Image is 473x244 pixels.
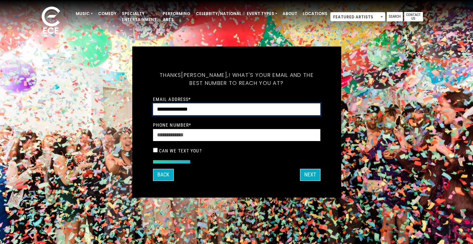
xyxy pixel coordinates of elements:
[300,169,320,181] button: Next
[330,12,385,21] span: Featured Artists
[160,8,193,25] a: Performing Arts
[73,8,95,19] a: Music
[153,122,191,128] label: Phone Number
[244,8,280,19] a: Event Types
[280,8,300,19] a: About
[193,8,244,19] a: Celebrity/National
[300,8,330,19] a: Locations
[153,96,191,102] label: Email Address
[387,12,403,21] a: Search
[34,5,68,37] img: ece_new_logo_whitev2-1.png
[119,8,160,25] a: Specialty Entertainment
[153,63,320,95] h5: Thanks ! What's your email and the best number to reach you at?
[153,169,174,181] button: Back
[404,12,423,21] a: Contact Us
[159,148,202,154] label: Can we text you?
[181,71,229,79] span: [PERSON_NAME],
[95,8,119,19] a: Comedy
[330,12,385,22] span: Featured Artists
